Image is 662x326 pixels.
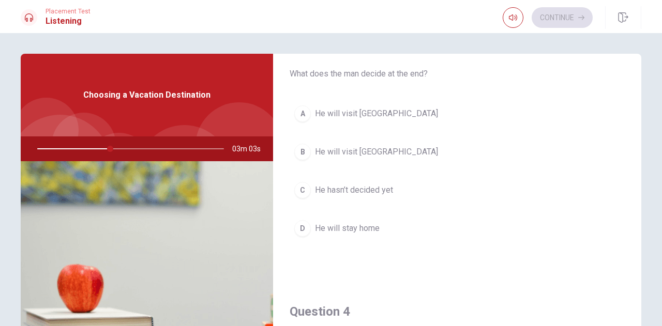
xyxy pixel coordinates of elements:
[315,107,438,120] span: He will visit [GEOGRAPHIC_DATA]
[294,182,311,198] div: C
[290,68,625,80] span: What does the man decide at the end?
[315,222,380,235] span: He will stay home
[315,146,438,158] span: He will visit [GEOGRAPHIC_DATA]
[294,144,311,160] div: B
[46,15,91,27] h1: Listening
[294,105,311,122] div: A
[290,177,625,203] button: CHe hasn’t decided yet
[232,136,269,161] span: 03m 03s
[46,8,91,15] span: Placement Test
[290,303,625,320] h4: Question 4
[294,220,311,237] div: D
[83,89,210,101] span: Choosing a Vacation Destination
[290,139,625,165] button: BHe will visit [GEOGRAPHIC_DATA]
[290,101,625,127] button: AHe will visit [GEOGRAPHIC_DATA]
[290,215,625,241] button: DHe will stay home
[315,184,393,196] span: He hasn’t decided yet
